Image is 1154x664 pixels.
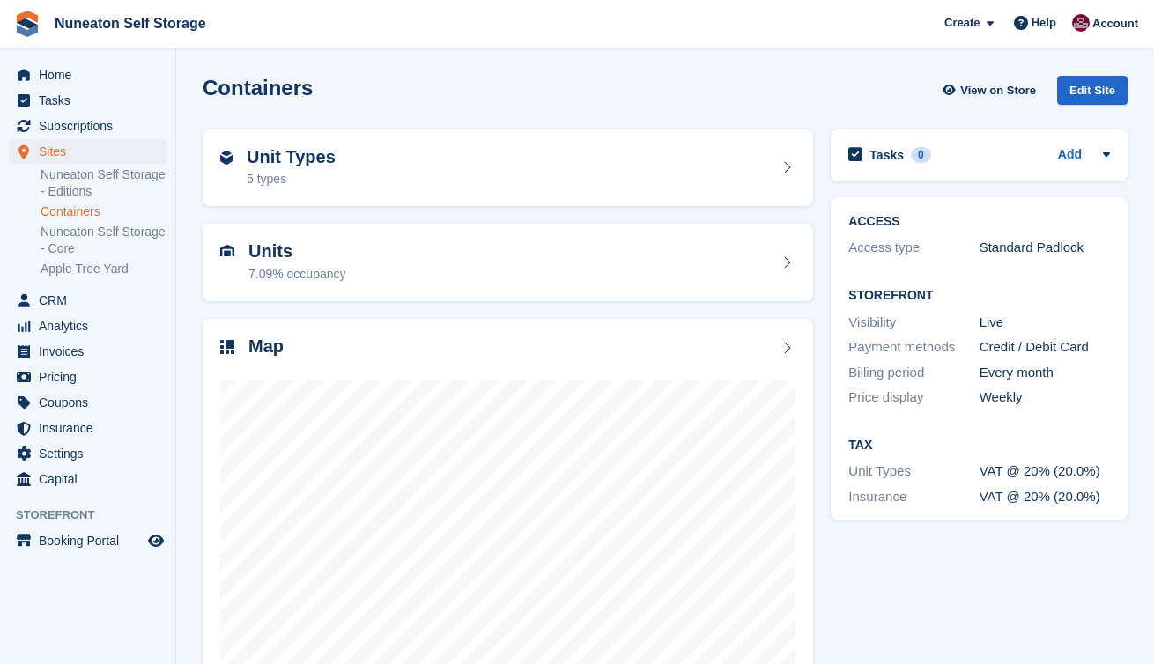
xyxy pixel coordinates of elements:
h2: ACCESS [848,215,1110,229]
div: Insurance [848,487,979,507]
span: Subscriptions [39,114,144,138]
h2: Units [248,241,346,262]
div: Standard Padlock [980,238,1110,258]
div: Every month [980,363,1110,383]
span: Storefront [16,506,175,524]
a: menu [9,365,166,389]
h2: Unit Types [247,147,336,167]
a: menu [9,314,166,338]
img: stora-icon-8386f47178a22dfd0bd8f6a31ec36ba5ce8667c1dd55bd0f319d3a0aa187defe.svg [14,11,41,37]
span: Insurance [39,416,144,440]
a: menu [9,139,166,164]
h2: Map [248,336,284,357]
a: Add [1058,145,1082,166]
div: VAT @ 20% (20.0%) [980,487,1110,507]
img: unit-type-icn-2b2737a686de81e16bb02015468b77c625bbabd49415b5ef34ead5e3b44a266d.svg [220,151,233,165]
h2: Tax [848,439,1110,453]
span: Account [1092,15,1138,33]
div: 7.09% occupancy [248,265,346,284]
span: Settings [39,441,144,466]
span: Capital [39,467,144,491]
a: Edit Site [1057,76,1128,112]
a: Units 7.09% occupancy [203,224,813,301]
a: menu [9,114,166,138]
a: Unit Types 5 types [203,129,813,207]
div: Live [980,313,1110,333]
div: Unit Types [848,461,979,482]
h2: Storefront [848,289,1110,303]
a: menu [9,467,166,491]
a: Apple Tree Yard [41,261,166,277]
span: View on Store [960,82,1036,100]
a: menu [9,88,166,113]
a: menu [9,416,166,440]
div: Credit / Debit Card [980,337,1110,358]
a: menu [9,288,166,313]
div: Billing period [848,363,979,383]
a: menu [9,528,166,553]
img: Chris Palmer [1072,14,1090,32]
span: Home [39,63,144,87]
div: Payment methods [848,337,979,358]
span: Booking Portal [39,528,144,553]
span: Pricing [39,365,144,389]
a: Nuneaton Self Storage [48,9,213,38]
div: VAT @ 20% (20.0%) [980,461,1110,482]
img: unit-icn-7be61d7bf1b0ce9d3e12c5938cc71ed9869f7b940bace4675aadf7bd6d80202e.svg [220,245,234,257]
span: CRM [39,288,144,313]
a: View on Store [940,76,1043,105]
div: Edit Site [1057,76,1128,105]
img: map-icn-33ee37083ee616e46c38cad1a60f524a97daa1e2b2c8c0bc3eb3415660979fc1.svg [220,340,234,354]
span: Help [1032,14,1056,32]
span: Tasks [39,88,144,113]
a: menu [9,339,166,364]
span: Sites [39,139,144,164]
a: Nuneaton Self Storage - Editions [41,166,166,200]
div: Weekly [980,387,1110,408]
span: Create [944,14,980,32]
div: Access type [848,238,979,258]
h2: Containers [203,76,313,100]
a: menu [9,390,166,415]
a: menu [9,441,166,466]
span: Analytics [39,314,144,338]
a: Preview store [145,530,166,551]
span: Invoices [39,339,144,364]
div: Price display [848,387,979,408]
h2: Tasks [869,147,904,163]
a: menu [9,63,166,87]
div: 5 types [247,170,336,188]
div: 0 [911,147,931,163]
a: Nuneaton Self Storage - Core [41,224,166,257]
span: Coupons [39,390,144,415]
a: Containers [41,203,166,220]
div: Visibility [848,313,979,333]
